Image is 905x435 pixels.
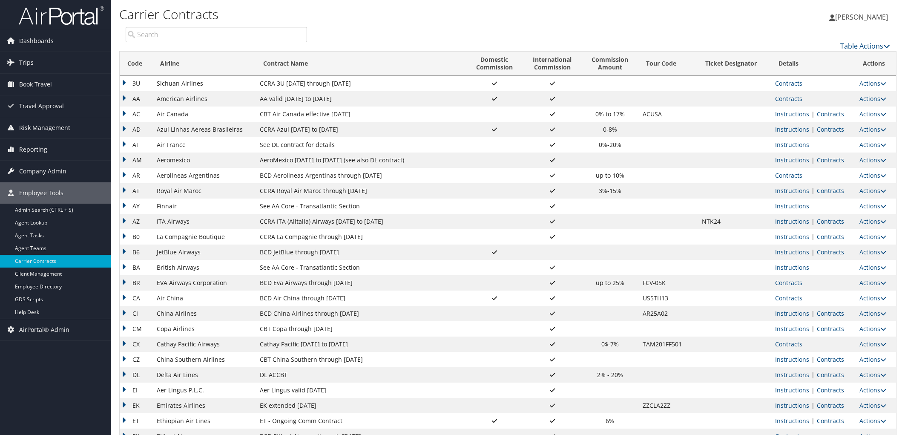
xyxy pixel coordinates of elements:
[859,325,886,333] a: Actions
[859,355,886,363] a: Actions
[256,137,466,153] td: See DL contract for details
[120,413,152,429] td: ET
[256,413,466,429] td: ET - Ongoing Comm Contract
[120,398,152,413] td: EK
[120,52,152,76] th: Code: activate to sort column descending
[152,137,256,153] td: Air France
[582,137,638,153] td: 0%-20%
[582,183,638,199] td: 3%-15%
[120,199,152,214] td: AY
[638,306,698,321] td: AR25A02
[809,386,817,394] span: |
[809,248,817,256] span: |
[19,319,69,340] span: AirPortal® Admin
[859,371,886,379] a: Actions
[817,355,844,363] a: View Contracts
[775,110,809,118] a: View Ticketing Instructions
[817,401,844,409] a: View Contracts
[775,187,809,195] a: View Ticketing Instructions
[152,214,256,229] td: ITA Airways
[152,306,256,321] td: China Airlines
[775,371,809,379] a: View Ticketing Instructions
[120,306,152,321] td: CI
[817,386,844,394] a: View Contracts
[256,291,466,306] td: BCD Air China through [DATE]
[775,233,809,241] a: View Ticketing Instructions
[120,260,152,275] td: BA
[859,95,886,103] a: Actions
[152,76,256,91] td: Sichuan Airlines
[775,125,809,133] a: View Ticketing Instructions
[638,337,698,352] td: TAM201FF501
[256,398,466,413] td: EK extended [DATE]
[256,168,466,183] td: BCD Aerolineas Argentinas through [DATE]
[859,248,886,256] a: Actions
[120,367,152,383] td: DL
[582,107,638,122] td: 0% to 17%
[859,202,886,210] a: Actions
[19,182,63,204] span: Employee Tools
[638,275,698,291] td: FCV-05K
[120,337,152,352] td: CX
[859,110,886,118] a: Actions
[809,233,817,241] span: |
[120,153,152,168] td: AM
[152,52,256,76] th: Airline: activate to sort column ascending
[859,125,886,133] a: Actions
[817,233,844,241] a: View Contracts
[775,279,802,287] a: View Contracts
[775,171,802,179] a: View Contracts
[775,263,809,271] a: View Ticketing Instructions
[256,367,466,383] td: DL ACCBT
[771,52,855,76] th: Details: activate to sort column ascending
[775,355,809,363] a: View Ticketing Instructions
[582,275,638,291] td: up to 25%
[809,156,817,164] span: |
[19,161,66,182] span: Company Admin
[817,309,844,317] a: View Contracts
[120,107,152,122] td: AC
[817,325,844,333] a: View Contracts
[120,321,152,337] td: CM
[638,107,698,122] td: ACUSA
[859,79,886,87] a: Actions
[582,367,638,383] td: 2% - 20%
[152,153,256,168] td: Aeromexico
[152,321,256,337] td: Copa Airlines
[256,183,466,199] td: CCRA Royal Air Maroc through [DATE]
[256,76,466,91] td: CCRA 3U [DATE] through [DATE]
[809,325,817,333] span: |
[256,245,466,260] td: BCD JetBlue through [DATE]
[775,156,809,164] a: View Ticketing Instructions
[582,168,638,183] td: up to 10%
[120,245,152,260] td: B6
[855,52,896,76] th: Actions
[120,291,152,306] td: CA
[256,214,466,229] td: CCRA ITA (Alitalia) Airways [DATE] to [DATE]
[120,183,152,199] td: AT
[152,122,256,137] td: Azul Linhas Aereas Brasileiras
[698,52,770,76] th: Ticket Designator: activate to sort column ascending
[698,214,770,229] td: NTK24
[119,6,638,23] h1: Carrier Contracts
[859,187,886,195] a: Actions
[817,110,844,118] a: View Contracts
[859,340,886,348] a: Actions
[582,413,638,429] td: 6%
[126,27,307,42] input: Search
[859,156,886,164] a: Actions
[120,76,152,91] td: 3U
[582,52,638,76] th: CommissionAmount: activate to sort column ascending
[775,95,802,103] a: View Contracts
[775,386,809,394] a: View Ticketing Instructions
[775,248,809,256] a: View Ticketing Instructions
[256,107,466,122] td: CBT Air Canada effective [DATE]
[809,110,817,118] span: |
[152,398,256,413] td: Emirates Airlines
[256,306,466,321] td: BCD China Airlines through [DATE]
[775,141,809,149] a: View Ticketing Instructions
[120,214,152,229] td: AZ
[19,74,52,95] span: Book Travel
[256,383,466,398] td: Aer Lingus valid [DATE]
[859,417,886,425] a: Actions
